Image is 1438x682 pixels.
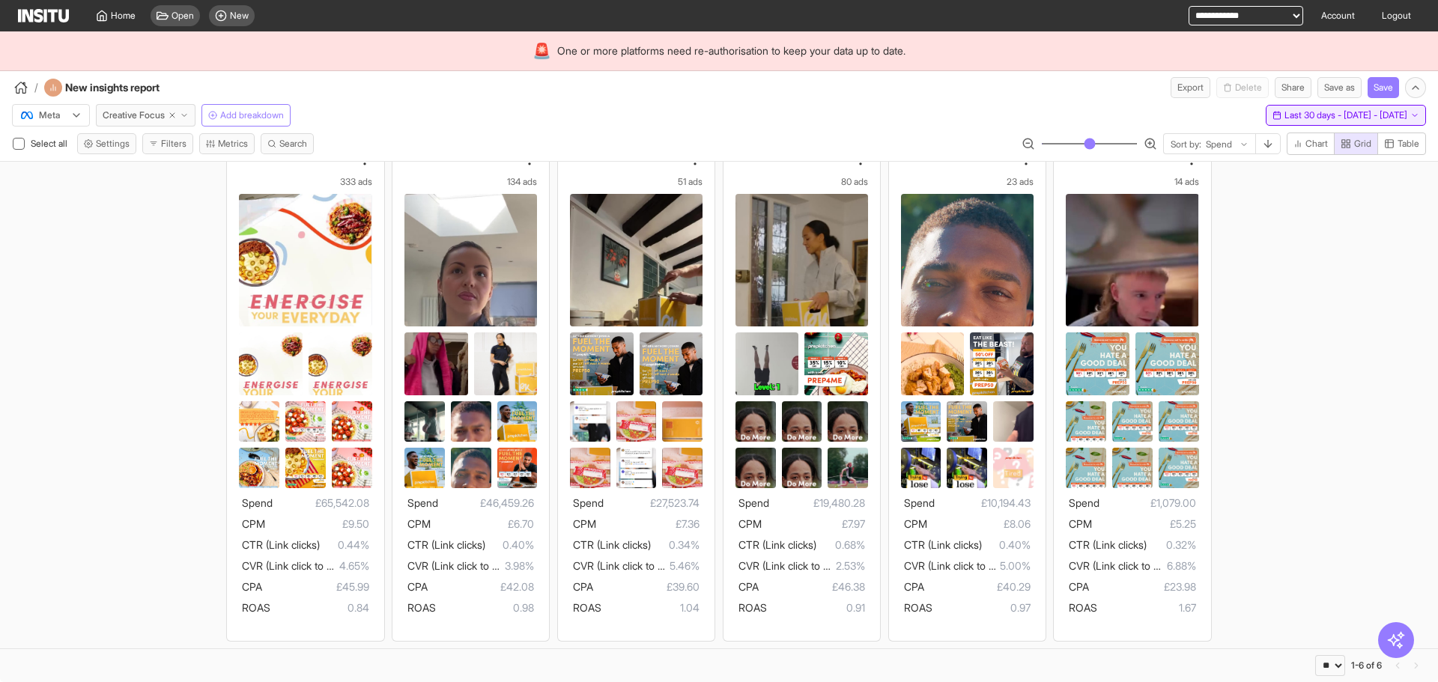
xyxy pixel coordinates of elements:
[904,601,932,614] span: ROAS
[407,601,436,614] span: ROAS
[273,494,368,512] span: £65,542.08
[762,515,865,533] span: £7.97
[199,133,255,154] button: Metrics
[1334,133,1378,155] button: Grid
[1089,578,1195,596] span: £23.98
[1097,599,1195,617] span: 1.67
[932,599,1031,617] span: 0.97
[1377,133,1426,155] button: Table
[407,538,485,551] span: CTR (Link clicks)
[1266,105,1426,126] button: Last 30 days - [DATE] - [DATE]
[1069,601,1097,614] span: ROAS
[904,538,982,551] span: CTR (Link clicks)
[18,9,69,22] img: Logo
[769,494,865,512] span: £19,480.28
[904,517,927,530] span: CPM
[96,138,130,150] span: Settings
[242,580,262,593] span: CPA
[142,133,193,154] button: Filters
[573,559,704,572] span: CVR (Link click to purchase)
[320,536,368,554] span: 0.44%
[96,104,195,127] button: Creative Focus
[738,559,870,572] span: CVR (Link click to purchase)
[738,517,762,530] span: CPM
[77,133,136,154] button: Settings
[1284,109,1407,121] span: Last 30 days - [DATE] - [DATE]
[438,494,534,512] span: £46,459.26
[407,559,539,572] span: CVR (Link click to purchase)
[738,580,759,593] span: CPA
[573,496,604,509] span: Spend
[573,601,601,614] span: ROAS
[485,536,534,554] span: 0.40%
[1147,536,1195,554] span: 0.32%
[428,578,534,596] span: £42.08
[103,109,165,121] span: Creative Focus
[436,599,534,617] span: 0.98
[239,176,371,188] div: 333 ads
[1092,515,1195,533] span: £5.25
[201,104,291,127] button: Add breakdown
[601,599,700,617] span: 1.04
[533,40,551,61] div: 🚨
[242,517,265,530] span: CPM
[265,515,368,533] span: £9.50
[596,515,700,533] span: £7.36
[901,176,1034,188] div: 23 ads
[1354,138,1371,150] span: Grid
[1066,176,1198,188] div: 14 ads
[1069,538,1147,551] span: CTR (Link clicks)
[1069,580,1089,593] span: CPA
[1069,496,1099,509] span: Spend
[904,559,1035,572] span: CVR (Link click to purchase)
[651,536,700,554] span: 0.34%
[1000,557,1031,575] span: 5.00%
[738,601,767,614] span: ROAS
[242,559,373,572] span: CVR (Link click to purchase)
[1305,138,1328,150] span: Chart
[1069,559,1200,572] span: CVR (Link click to purchase)
[230,10,249,22] span: New
[982,536,1031,554] span: 0.40%
[172,10,194,22] span: Open
[670,557,700,575] span: 5.46%
[1216,77,1269,98] button: Delete
[593,578,700,596] span: £39.60
[44,79,200,97] div: New insights report
[904,580,924,593] span: CPA
[1368,77,1399,98] button: Save
[935,494,1031,512] span: £10,194.43
[927,515,1031,533] span: £8.06
[735,176,868,188] div: 80 ads
[767,599,865,617] span: 0.91
[339,557,369,575] span: 4.65%
[407,517,431,530] span: CPM
[279,138,307,150] span: Search
[1216,77,1269,98] span: You cannot delete a preset report.
[261,133,314,154] button: Search
[1099,494,1195,512] span: £1,079.00
[1351,660,1382,672] div: 1-6 of 6
[12,79,38,97] button: /
[31,138,70,149] span: Select all
[65,80,200,95] h4: New insights report
[262,578,368,596] span: £45.99
[573,517,596,530] span: CPM
[573,538,651,551] span: CTR (Link clicks)
[1171,138,1201,150] span: Sort by:
[738,538,816,551] span: CTR (Link clicks)
[557,43,905,58] span: One or more platforms need re-authorisation to keep your data up to date.
[604,494,700,512] span: £27,523.74
[431,515,534,533] span: £6.70
[242,601,270,614] span: ROAS
[34,80,38,95] span: /
[816,536,865,554] span: 0.68%
[1167,557,1196,575] span: 6.88%
[1171,77,1210,98] button: Export
[759,578,865,596] span: £46.38
[242,496,273,509] span: Spend
[738,496,769,509] span: Spend
[505,557,534,575] span: 3.98%
[924,578,1031,596] span: £40.29
[407,580,428,593] span: CPA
